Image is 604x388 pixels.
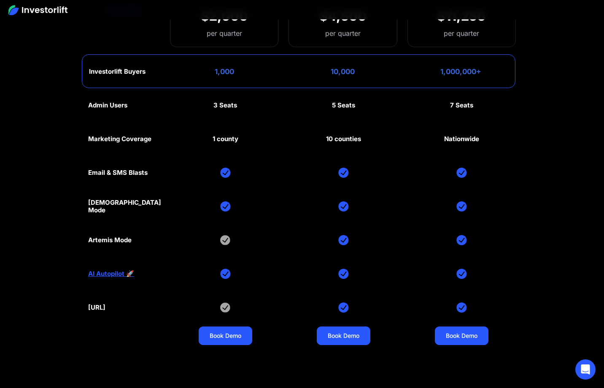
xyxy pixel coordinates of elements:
div: Marketing Coverage [88,135,151,143]
div: Artemis Mode [88,236,132,244]
div: [DEMOGRAPHIC_DATA] Mode [88,199,161,214]
div: [URL] [88,304,105,311]
div: Nationwide [444,135,479,143]
a: Book Demo [199,326,252,345]
a: AI Autopilot 🚀 [88,270,134,278]
div: Email & SMS Blasts [88,169,148,177]
div: 10 counties [326,135,361,143]
div: 3 Seats [213,102,237,109]
div: Investorlift Buyers [89,68,146,75]
a: Book Demo [317,326,370,345]
div: Admin Users [88,102,127,109]
div: 1,000 [215,67,234,76]
div: 10,000 [331,67,355,76]
div: per quarter [444,28,479,38]
a: Book Demo [435,326,488,345]
div: 7 Seats [450,102,473,109]
div: 1,000,000+ [440,67,481,76]
div: 5 Seats [332,102,355,109]
div: per quarter [201,28,248,38]
div: 1 county [213,135,238,143]
div: per quarter [325,28,361,38]
div: Open Intercom Messenger [575,359,596,380]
